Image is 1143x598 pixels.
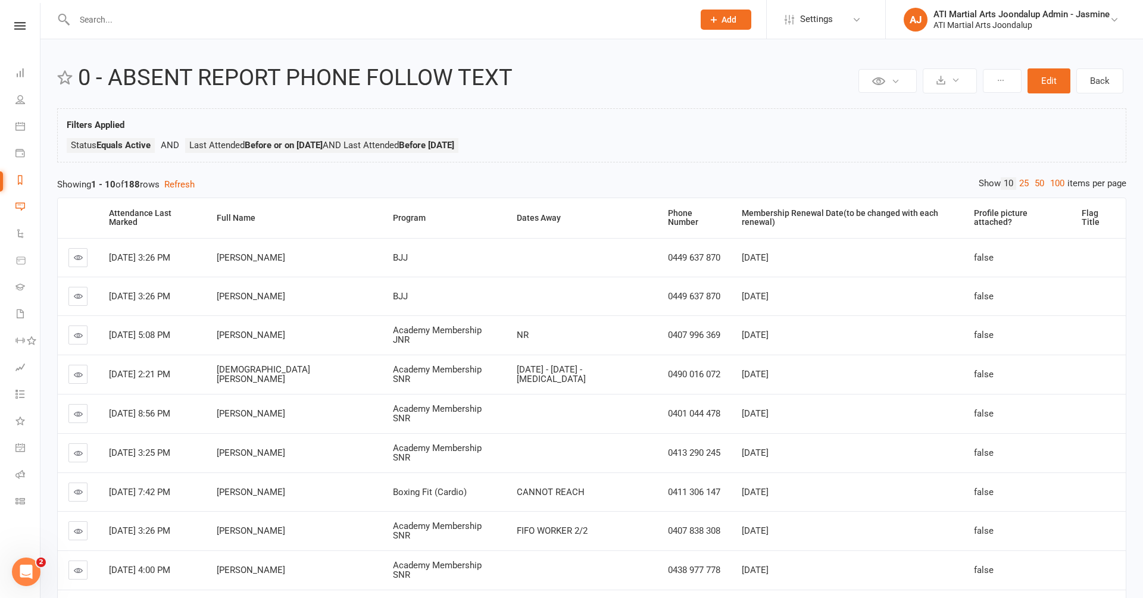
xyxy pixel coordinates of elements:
[109,565,170,575] span: [DATE] 4:00 PM
[668,209,722,227] div: Phone Number
[668,252,720,263] span: 0449 637 870
[974,209,1061,227] div: Profile picture attached?
[668,447,720,458] span: 0413 290 245
[974,487,994,497] span: false
[245,140,323,151] strong: Before or on [DATE]
[36,558,46,567] span: 2
[742,487,769,497] span: [DATE]
[71,11,685,28] input: Search...
[15,355,40,382] a: Assessments
[109,369,170,380] span: [DATE] 2:21 PM
[393,560,482,581] span: Academy Membership SNR
[393,291,408,302] span: BJJ
[979,177,1126,190] div: Show items per page
[91,179,115,190] strong: 1 - 10
[668,525,720,536] span: 0407 838 308
[517,214,648,223] div: Dates Away
[742,209,954,227] div: Membership Renewal Date(to be changed with each renewal)
[15,168,40,195] a: Reports
[1016,177,1032,190] a: 25
[517,525,588,536] span: FIFO WORKER 2/2
[974,525,994,536] span: false
[217,525,285,536] span: [PERSON_NAME]
[393,364,482,385] span: Academy Membership SNR
[742,369,769,380] span: [DATE]
[217,447,285,458] span: [PERSON_NAME]
[1001,177,1016,190] a: 10
[393,325,482,346] span: Academy Membership JNR
[217,565,285,575] span: [PERSON_NAME]
[393,521,482,541] span: Academy Membership SNR
[164,177,195,192] button: Refresh
[800,6,833,33] span: Settings
[517,364,586,385] span: [DATE] - [DATE] - [MEDICAL_DATA]
[109,252,170,263] span: [DATE] 3:26 PM
[393,487,467,497] span: Boxing Fit (Cardio)
[323,140,454,151] span: AND Last Attended
[217,408,285,419] span: [PERSON_NAME]
[393,252,408,263] span: BJJ
[399,140,454,151] strong: Before [DATE]
[124,179,140,190] strong: 188
[742,330,769,340] span: [DATE]
[15,248,40,275] a: Product Sales
[15,489,40,516] a: Class kiosk mode
[78,65,855,90] h2: 0 - ABSENT REPORT PHONE FOLLOW TEXT
[109,291,170,302] span: [DATE] 3:26 PM
[15,114,40,141] a: Calendar
[974,408,994,419] span: false
[217,330,285,340] span: [PERSON_NAME]
[15,87,40,114] a: People
[668,369,720,380] span: 0490 016 072
[189,140,323,151] span: Last Attended
[742,525,769,536] span: [DATE]
[109,209,196,227] div: Attendance Last Marked
[109,408,170,419] span: [DATE] 8:56 PM
[1047,177,1067,190] a: 100
[974,252,994,263] span: false
[742,291,769,302] span: [DATE]
[668,291,720,302] span: 0449 637 870
[974,291,994,302] span: false
[974,369,994,380] span: false
[742,408,769,419] span: [DATE]
[15,61,40,87] a: Dashboard
[1032,177,1047,190] a: 50
[217,252,285,263] span: [PERSON_NAME]
[904,8,927,32] div: AJ
[393,403,482,424] span: Academy Membership SNR
[668,565,720,575] span: 0438 977 778
[742,565,769,575] span: [DATE]
[67,120,124,130] strong: Filters Applied
[15,436,40,462] a: General attendance kiosk mode
[668,330,720,340] span: 0407 996 369
[974,447,994,458] span: false
[668,408,720,419] span: 0401 044 478
[742,252,769,263] span: [DATE]
[933,9,1110,20] div: ATI Martial Arts Joondalup Admin - Jasmine
[109,330,170,340] span: [DATE] 5:08 PM
[15,141,40,168] a: Payments
[974,565,994,575] span: false
[933,20,1110,30] div: ATI Martial Arts Joondalup
[742,447,769,458] span: [DATE]
[12,558,40,586] iframe: Intercom live chat
[1082,209,1116,227] div: Flag Title
[109,525,170,536] span: [DATE] 3:26 PM
[974,330,994,340] span: false
[217,364,310,385] span: [DEMOGRAPHIC_DATA][PERSON_NAME]
[96,140,151,151] strong: Equals Active
[393,443,482,464] span: Academy Membership SNR
[217,214,373,223] div: Full Name
[71,140,151,151] span: Status
[517,487,585,497] span: CANNOT REACH
[1028,68,1070,93] button: Edit
[701,10,751,30] button: Add
[217,487,285,497] span: [PERSON_NAME]
[57,177,1126,192] div: Showing of rows
[15,462,40,489] a: Roll call kiosk mode
[15,409,40,436] a: What's New
[109,487,170,497] span: [DATE] 7:42 PM
[109,447,170,458] span: [DATE] 3:25 PM
[668,487,720,497] span: 0411 306 147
